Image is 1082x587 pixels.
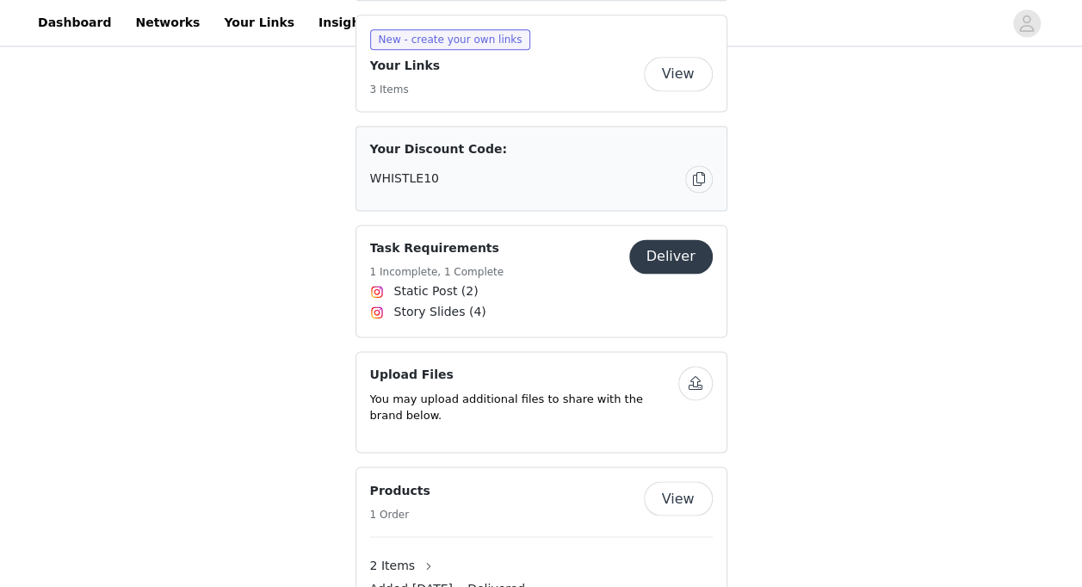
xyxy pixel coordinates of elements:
a: Your Links [213,3,305,42]
img: Instagram Icon [370,306,384,319]
h5: 1 Order [370,506,430,522]
span: Static Post (2) [394,282,479,300]
span: 2 Items [370,556,416,574]
h4: Your Links [370,57,441,75]
span: WHISTLE10 [370,170,439,188]
button: View [644,481,713,516]
h5: 1 Incomplete, 1 Complete [370,264,504,280]
a: Networks [125,3,210,42]
h4: Products [370,481,430,499]
p: You may upload additional files to share with the brand below. [370,391,678,424]
div: avatar [1018,9,1035,37]
span: New - create your own links [370,29,531,50]
img: Instagram Icon [370,285,384,299]
a: Dashboard [28,3,121,42]
span: Story Slides (4) [394,303,486,321]
a: Insights [308,3,383,42]
div: Task Requirements [356,225,727,337]
button: View [644,57,713,91]
span: Your Discount Code: [370,140,507,158]
button: Deliver [629,239,713,274]
h4: Upload Files [370,366,678,384]
h4: Task Requirements [370,239,504,257]
h5: 3 Items [370,82,441,97]
a: Payouts [386,3,461,42]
